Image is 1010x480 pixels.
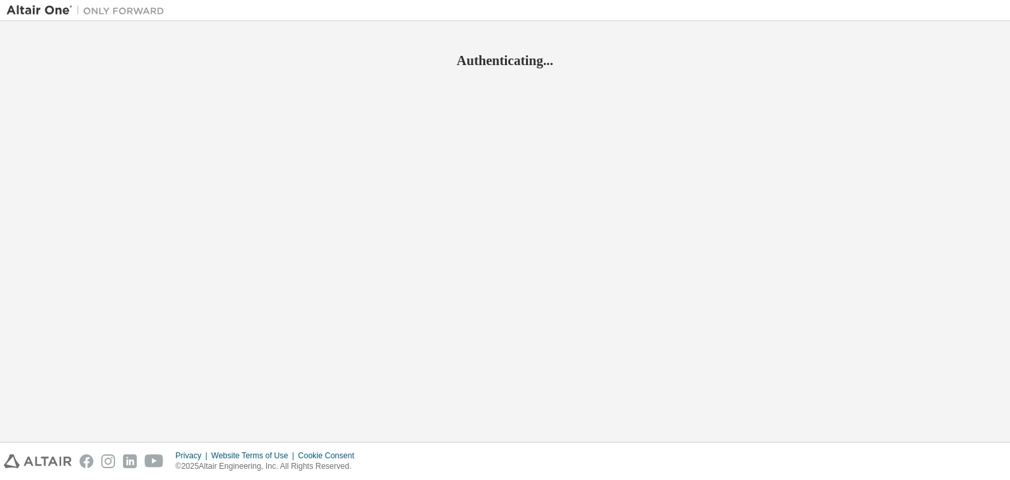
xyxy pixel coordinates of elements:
[145,454,164,468] img: youtube.svg
[4,454,72,468] img: altair_logo.svg
[311,450,379,461] div: Cookie Consent
[101,454,115,468] img: instagram.svg
[7,52,1003,69] h2: Authenticating...
[7,4,171,17] img: Altair One
[123,454,137,468] img: linkedin.svg
[80,454,93,468] img: facebook.svg
[176,461,379,472] p: © 2025 Altair Engineering, Inc. All Rights Reserved.
[214,450,311,461] div: Website Terms of Use
[176,450,214,461] div: Privacy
